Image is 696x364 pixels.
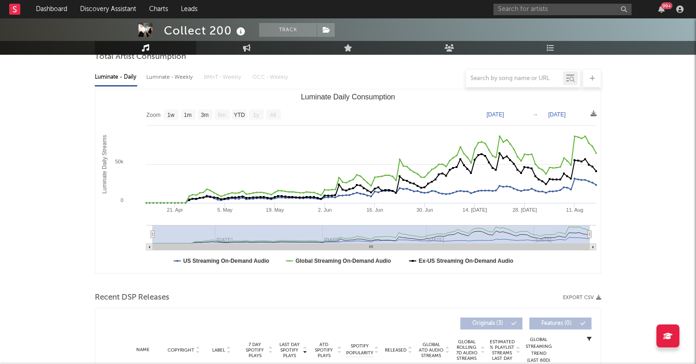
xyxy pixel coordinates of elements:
[277,342,302,358] span: Last Day Spotify Plays
[346,343,373,357] span: Spotify Popularity
[266,207,284,213] text: 19. May
[419,258,514,264] text: Ex-US Streaming On-Demand Audio
[212,347,225,353] span: Label
[121,197,123,203] text: 0
[123,347,162,353] div: Name
[253,112,259,118] text: 1y
[460,318,522,329] button: Originals(3)
[417,207,433,213] text: 30. Jun
[270,112,276,118] text: All
[658,6,665,13] button: 99+
[168,347,194,353] span: Copyright
[168,112,175,118] text: 1w
[95,89,601,273] svg: Luminate Daily Consumption
[548,111,566,118] text: [DATE]
[512,207,537,213] text: 28. [DATE]
[101,135,108,193] text: Luminate Daily Streams
[466,321,509,326] span: Originals ( 3 )
[529,318,592,329] button: Features(0)
[563,295,601,300] button: Export CSV
[535,321,578,326] span: Features ( 0 )
[566,207,583,213] text: 11. Aug
[487,111,504,118] text: [DATE]
[95,52,186,63] span: Total Artist Consumption
[493,4,632,15] input: Search for artists
[243,342,267,358] span: 7 Day Spotify Plays
[234,112,245,118] text: YTD
[259,23,317,37] button: Track
[489,339,515,361] span: Estimated % Playlist Streams Last Day
[533,111,538,118] text: →
[146,112,161,118] text: Zoom
[183,258,269,264] text: US Streaming On-Demand Audio
[167,207,183,213] text: 21. Apr
[301,93,395,101] text: Luminate Daily Consumption
[95,292,169,303] span: Recent DSP Releases
[201,112,209,118] text: 3m
[217,207,233,213] text: 5. May
[366,207,383,213] text: 16. Jun
[296,258,391,264] text: Global Streaming On-Demand Audio
[385,347,406,353] span: Released
[463,207,487,213] text: 14. [DATE]
[164,23,248,38] div: Collect 200
[661,2,673,9] div: 99 +
[318,207,332,213] text: 2. Jun
[184,112,192,118] text: 1m
[466,75,563,82] input: Search by song name or URL
[418,342,444,358] span: Global ATD Audio Streams
[312,342,336,358] span: ATD Spotify Plays
[115,159,123,164] text: 50k
[454,339,479,361] span: Global Rolling 7D Audio Streams
[218,112,226,118] text: 6m
[525,336,552,364] div: Global Streaming Trend (Last 60D)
